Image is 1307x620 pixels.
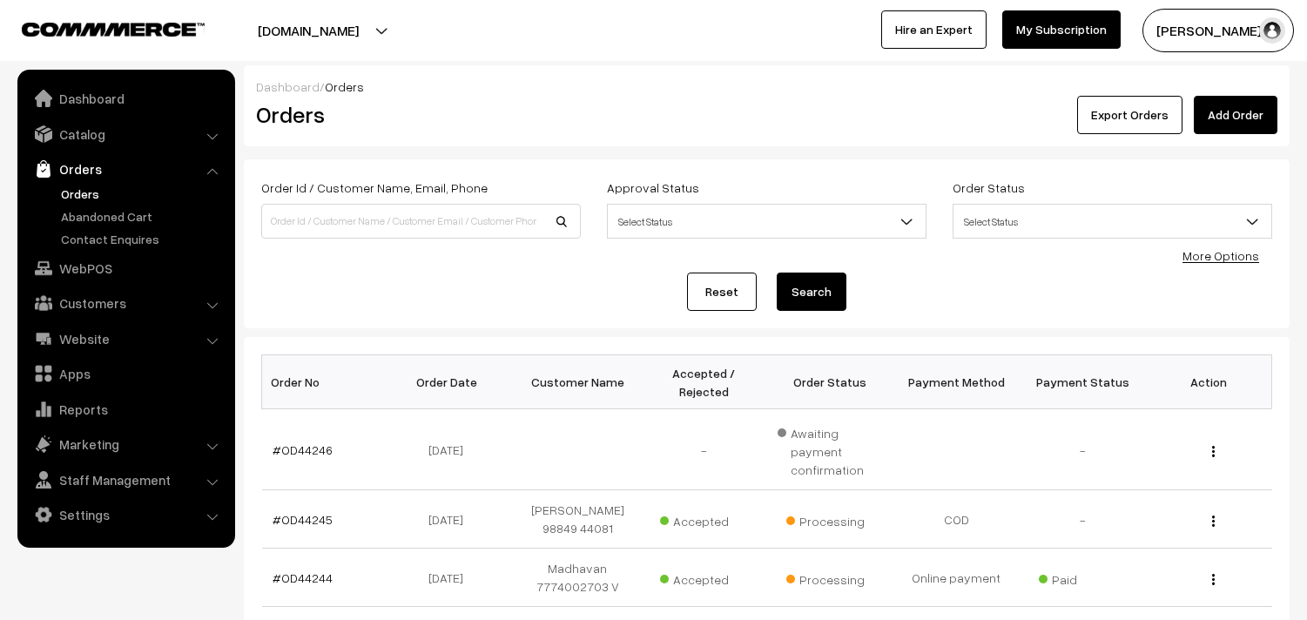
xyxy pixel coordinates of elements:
span: Processing [786,566,873,589]
a: Hire an Expert [881,10,987,49]
th: Payment Method [893,355,1020,409]
th: Customer Name [515,355,641,409]
td: COD [893,490,1020,549]
a: Contact Enquires [57,230,229,248]
a: Reports [22,394,229,425]
th: Action [1146,355,1272,409]
a: Add Order [1194,96,1277,134]
td: [DATE] [388,409,515,490]
a: COMMMERCE [22,17,174,38]
a: Customers [22,287,229,319]
a: Reset [687,273,757,311]
a: Abandoned Cart [57,207,229,226]
a: Settings [22,499,229,530]
button: [PERSON_NAME] s… [1142,9,1294,52]
span: Select Status [953,204,1272,239]
input: Order Id / Customer Name / Customer Email / Customer Phone [261,204,581,239]
span: Paid [1039,566,1126,589]
a: #OD44246 [273,442,333,457]
td: [DATE] [388,549,515,607]
span: Select Status [953,206,1271,237]
label: Approval Status [607,179,699,197]
a: Apps [22,358,229,389]
span: Orders [325,79,364,94]
label: Order Status [953,179,1025,197]
span: Awaiting payment confirmation [778,420,883,479]
a: Website [22,323,229,354]
button: Export Orders [1077,96,1182,134]
th: Order Date [388,355,515,409]
img: Menu [1212,574,1215,585]
label: Order Id / Customer Name, Email, Phone [261,179,488,197]
td: - [1020,409,1146,490]
a: #OD44244 [273,570,333,585]
th: Order Status [767,355,893,409]
a: Orders [57,185,229,203]
span: Select Status [607,204,926,239]
a: WebPOS [22,253,229,284]
td: - [1020,490,1146,549]
span: Processing [786,508,873,530]
th: Order No [262,355,388,409]
span: Accepted [660,508,747,530]
button: Search [777,273,846,311]
td: [DATE] [388,490,515,549]
img: Menu [1212,446,1215,457]
th: Payment Status [1020,355,1146,409]
a: My Subscription [1002,10,1121,49]
a: #OD44245 [273,512,333,527]
div: / [256,77,1277,96]
td: Madhavan 7774002703 V [515,549,641,607]
a: Staff Management [22,464,229,495]
td: [PERSON_NAME] 98849 44081 [515,490,641,549]
button: [DOMAIN_NAME] [197,9,420,52]
a: Dashboard [256,79,320,94]
td: Online payment [893,549,1020,607]
a: Catalog [22,118,229,150]
img: COMMMERCE [22,23,205,36]
img: Menu [1212,516,1215,527]
h2: Orders [256,101,579,128]
a: Orders [22,153,229,185]
a: Marketing [22,428,229,460]
span: Accepted [660,566,747,589]
td: - [641,409,767,490]
a: More Options [1182,248,1259,263]
img: user [1259,17,1285,44]
th: Accepted / Rejected [641,355,767,409]
a: Dashboard [22,83,229,114]
span: Select Status [608,206,926,237]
